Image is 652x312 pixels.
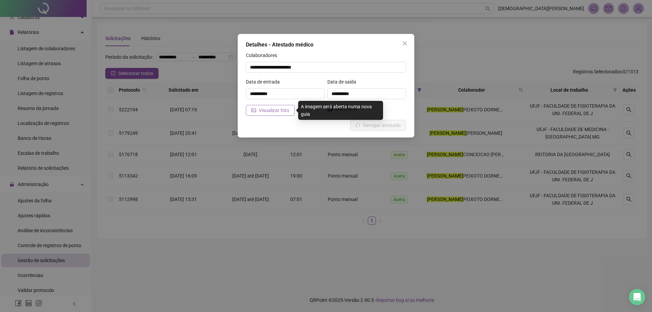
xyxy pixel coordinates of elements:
button: Revogar atestado [350,120,406,131]
div: A imagem será aberta numa nova guia [298,101,383,120]
span: close [402,41,407,46]
label: Data de entrada [246,78,284,86]
span: Visualizar foto [259,107,289,114]
button: Close [399,38,410,49]
label: Colaboradores [246,52,282,59]
span: picture [251,108,256,113]
div: Open Intercom Messenger [629,289,645,305]
label: Data de saída [327,78,361,86]
button: Visualizar foto [246,105,295,116]
div: Detalhes - Atestado médico [246,41,406,49]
